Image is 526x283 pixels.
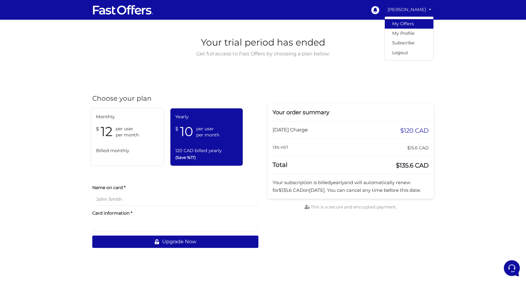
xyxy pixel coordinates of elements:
span: per user [196,126,219,132]
span: $ [175,123,178,133]
span: $135.6 CAD [279,187,303,193]
span: $ [96,123,99,133]
span: $15.6 CAD [407,144,429,152]
a: See all [99,34,113,39]
span: (Save %17) [175,154,238,161]
small: 13% HST [273,145,288,150]
button: Help [80,198,118,212]
span: Your order summary [273,109,329,116]
button: Messages [43,198,81,212]
span: 10 [180,123,193,140]
span: Find an Answer [10,86,42,91]
span: $135.6 CAD [396,161,429,170]
span: Start a Conversation [44,65,86,70]
button: Start a Conversation [10,62,113,74]
span: per month [196,132,219,138]
a: My Offers [385,19,433,29]
button: Home [5,198,43,212]
input: John Smith [92,193,258,205]
span: Get full access to Fast Offers by choosing a plan below: [195,50,332,58]
span: Yearly [175,113,238,120]
span: Monthly [96,113,159,120]
span: Your Conversations [10,34,50,39]
h4: Choose your plan [92,95,258,103]
span: per month [116,132,139,138]
span: $120 CAD [400,126,429,135]
span: Total [273,161,287,168]
span: per user [116,126,139,132]
p: Home [18,206,29,212]
a: Logout [385,48,433,58]
p: Messages [53,206,70,212]
h2: Hello [PERSON_NAME] 👋 [5,5,103,25]
span: This is a secure and encrypted payment. [305,204,397,210]
button: Upgrade Now [92,236,258,248]
span: yearly [331,180,344,185]
span: Your trial period has ended [195,35,332,50]
label: Name on card * [92,184,258,191]
span: Billed monthly [96,147,159,154]
span: [DATE] Charge [273,127,308,133]
span: [DATE] [309,187,325,193]
span: 12 [101,123,113,140]
input: Search for an Article... [14,99,101,106]
a: Subscribe [385,38,433,48]
a: [PERSON_NAME] [385,4,434,16]
span: 120 CAD billed yearly [175,147,238,154]
img: dark [10,44,22,57]
label: Card information * [92,210,258,216]
img: dark [20,44,32,57]
p: Help [95,206,103,212]
span: Your subscription is billed and will automatically renew for on . You can cancel any time before ... [273,180,421,193]
a: Open Help Center [77,86,113,91]
div: [PERSON_NAME] [385,16,434,60]
iframe: Customerly Messenger Launcher [503,259,521,277]
a: My Profile [385,29,433,38]
iframe: Secure card payment input frame [96,222,254,228]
